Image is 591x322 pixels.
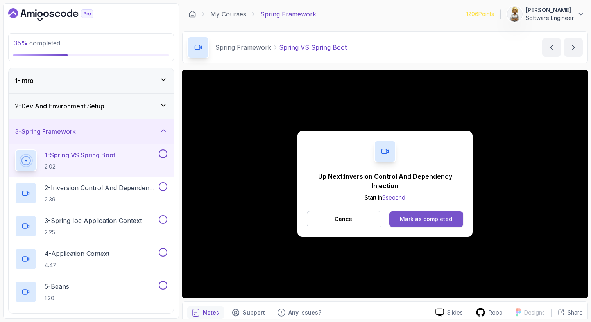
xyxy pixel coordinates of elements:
[429,308,469,317] a: Slides
[288,309,321,317] p: Any issues?
[45,163,115,171] p: 2:02
[45,282,69,291] p: 5 - Beans
[203,309,219,317] p: Notes
[15,215,167,237] button: 3-Spring Ioc Application Context2:25
[15,127,76,136] h3: 3 - Spring Framework
[45,183,157,192] p: 2 - Inversion Control And Dependency Injection
[227,306,270,319] button: Support button
[526,6,574,14] p: [PERSON_NAME]
[9,119,174,144] button: 3-Spring Framework
[45,216,142,225] p: 3 - Spring Ioc Application Context
[182,70,588,298] iframe: 1 - Spring vs Spring Boot
[568,309,583,317] p: Share
[45,150,115,160] p: 1 - Spring VS Spring Boot
[469,308,509,317] a: Repo
[45,261,109,269] p: 4:47
[15,248,167,270] button: 4-Application Context4:47
[564,38,583,57] button: next content
[210,9,246,19] a: My Courses
[45,249,109,258] p: 4 - Application Context
[489,309,503,317] p: Repo
[542,38,561,57] button: previous content
[187,306,224,319] button: notes button
[307,211,381,227] button: Cancel
[15,101,104,111] h3: 2 - Dev And Environment Setup
[15,281,167,303] button: 5-Beans1:20
[188,10,196,18] a: Dashboard
[45,294,69,302] p: 1:20
[507,7,522,22] img: user profile image
[243,309,265,317] p: Support
[524,309,545,317] p: Designs
[273,306,326,319] button: Feedback button
[45,196,157,203] p: 2:39
[215,43,271,52] p: Spring Framework
[8,8,111,21] a: Dashboard
[15,149,167,171] button: 1-Spring VS Spring Boot2:02
[307,172,463,191] p: Up Next: Inversion Control And Dependency Injection
[279,43,347,52] p: Spring VS Spring Boot
[507,6,585,22] button: user profile image[PERSON_NAME]Software Engineer
[335,215,354,223] p: Cancel
[400,215,452,223] div: Mark as completed
[13,39,28,47] span: 35 %
[13,39,60,47] span: completed
[389,211,463,227] button: Mark as completed
[466,10,494,18] p: 1206 Points
[382,194,405,201] span: 9 second
[15,182,167,204] button: 2-Inversion Control And Dependency Injection2:39
[307,194,463,201] p: Start in
[551,309,583,317] button: Share
[526,14,574,22] p: Software Engineer
[447,309,463,317] p: Slides
[45,228,142,236] p: 2:25
[15,76,34,85] h3: 1 - Intro
[260,9,316,19] p: Spring Framework
[9,94,174,119] button: 2-Dev And Environment Setup
[9,68,174,93] button: 1-Intro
